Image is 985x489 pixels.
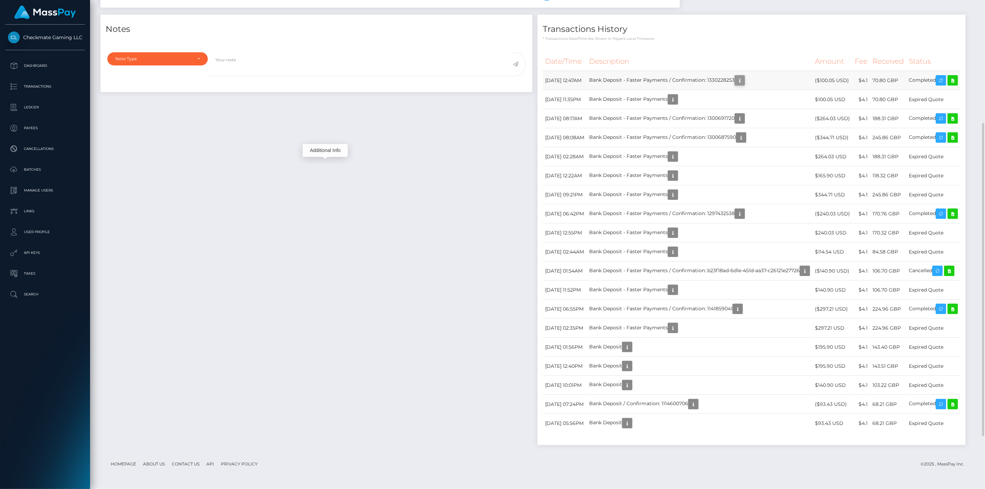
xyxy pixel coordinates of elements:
[813,395,852,414] td: ($93.43 USD)
[587,319,813,338] td: Bank Deposit - Faster Payments
[813,166,852,185] td: $165.90 USD
[5,78,85,95] a: Transactions
[8,61,82,71] p: Dashboard
[906,109,960,128] td: Completed
[852,414,870,433] td: $4.1
[813,300,852,319] td: ($297.21 USD)
[906,376,960,395] td: Expired Quote
[543,71,587,90] td: [DATE] 12:47AM
[870,185,906,204] td: 245.86 GBP
[852,319,870,338] td: $4.1
[587,166,813,185] td: Bank Deposit - Faster Payments
[870,204,906,223] td: 170.76 GBP
[587,338,813,357] td: Bank Deposit
[870,376,906,395] td: 103.22 GBP
[303,144,348,157] div: Additional Info
[5,57,85,74] a: Dashboard
[813,357,852,376] td: $195.90 USD
[587,204,813,223] td: Bank Deposit - Faster Payments / Confirmation: 1297432538
[906,128,960,147] td: Completed
[5,182,85,199] a: Manage Users
[813,242,852,261] td: $114.54 USD
[5,119,85,137] a: Payees
[543,357,587,376] td: [DATE] 12:40PM
[906,338,960,357] td: Expired Quote
[8,268,82,279] p: Taxes
[813,319,852,338] td: $297.21 USD
[543,147,587,166] td: [DATE] 02:28AM
[870,223,906,242] td: 170.32 GBP
[906,242,960,261] td: Expired Quote
[870,338,906,357] td: 143.40 GBP
[852,109,870,128] td: $4.1
[587,376,813,395] td: Bank Deposit
[8,123,82,133] p: Payees
[906,395,960,414] td: Completed
[813,338,852,357] td: $195.90 USD
[813,71,852,90] td: ($100.05 USD)
[14,6,76,19] img: MassPay Logo
[543,395,587,414] td: [DATE] 07:24PM
[870,90,906,109] td: 70.80 GBP
[115,56,192,62] div: Note Type
[813,281,852,300] td: $140.90 USD
[813,128,852,147] td: ($344.71 USD)
[852,147,870,166] td: $4.1
[852,281,870,300] td: $4.1
[587,128,813,147] td: Bank Deposit - Faster Payments / Confirmation: 1300687590
[587,147,813,166] td: Bank Deposit - Faster Payments
[813,147,852,166] td: $264.03 USD
[8,185,82,196] p: Manage Users
[169,459,202,469] a: Contact Us
[813,204,852,223] td: ($240.03 USD)
[870,128,906,147] td: 245.86 GBP
[8,32,20,43] img: Checkmate Gaming LLC
[870,109,906,128] td: 188.31 GBP
[870,147,906,166] td: 188.31 GBP
[813,414,852,433] td: $93.43 USD
[587,185,813,204] td: Bank Deposit - Faster Payments
[8,289,82,300] p: Search
[587,357,813,376] td: Bank Deposit
[813,109,852,128] td: ($264.03 USD)
[8,165,82,175] p: Batches
[543,128,587,147] td: [DATE] 08:08AM
[5,244,85,261] a: API Keys
[8,248,82,258] p: API Keys
[813,185,852,204] td: $344.71 USD
[870,52,906,71] th: Received
[813,261,852,281] td: ($140.90 USD)
[543,261,587,281] td: [DATE] 01:54AM
[852,90,870,109] td: $4.1
[852,338,870,357] td: $4.1
[543,90,587,109] td: [DATE] 11:35PM
[906,204,960,223] td: Completed
[813,376,852,395] td: $140.90 USD
[5,223,85,241] a: User Profile
[870,261,906,281] td: 106.70 GBP
[8,102,82,113] p: Ledger
[906,223,960,242] td: Expired Quote
[106,23,527,35] h4: Notes
[8,206,82,216] p: Links
[906,261,960,281] td: Cancelled
[587,109,813,128] td: Bank Deposit - Faster Payments / Confirmation: 1300691720
[543,414,587,433] td: [DATE] 05:56PM
[852,52,870,71] th: Fee
[906,147,960,166] td: Expired Quote
[852,185,870,204] td: $4.1
[852,128,870,147] td: $4.1
[543,319,587,338] td: [DATE] 02:35PM
[870,300,906,319] td: 224.96 GBP
[587,242,813,261] td: Bank Deposit - Faster Payments
[543,376,587,395] td: [DATE] 10:01PM
[870,395,906,414] td: 68.21 GBP
[906,281,960,300] td: Expired Quote
[543,281,587,300] td: [DATE] 11:52PM
[587,281,813,300] td: Bank Deposit - Faster Payments
[5,203,85,220] a: Links
[8,81,82,92] p: Transactions
[543,300,587,319] td: [DATE] 06:55PM
[543,52,587,71] th: Date/Time
[813,52,852,71] th: Amount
